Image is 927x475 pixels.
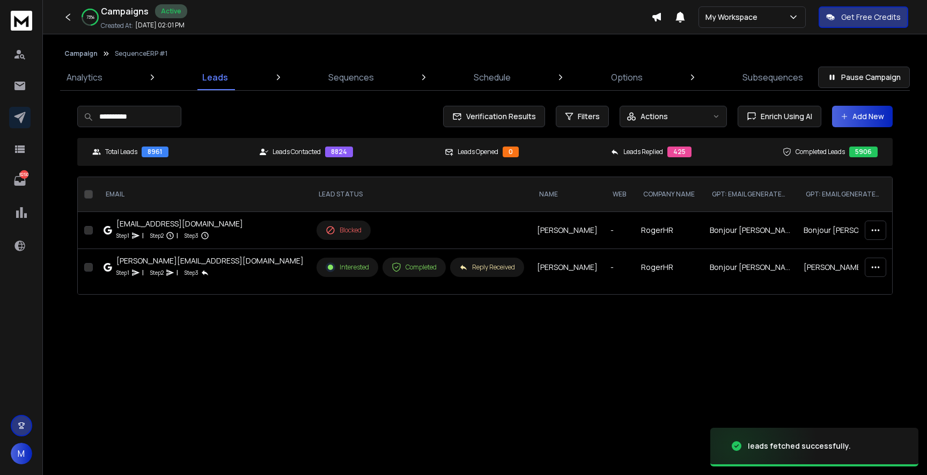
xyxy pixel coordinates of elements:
[67,71,102,84] p: Analytics
[667,147,691,157] div: 425
[325,147,353,157] div: 8824
[86,14,94,20] p: 73 %
[611,71,643,84] p: Options
[467,64,517,90] a: Schedule
[328,71,374,84] p: Sequences
[326,262,369,272] div: Interested
[20,170,28,179] p: 8250
[11,443,32,464] button: M
[635,177,703,212] th: Company Name
[604,212,635,249] td: -
[115,49,167,58] p: SequenceERP #1
[832,106,893,127] button: Add New
[326,225,362,235] div: Blocked
[738,106,821,127] button: Enrich Using AI
[531,212,604,249] td: [PERSON_NAME]
[155,4,187,18] div: Active
[322,64,380,90] a: Sequences
[623,148,663,156] p: Leads Replied
[641,111,668,122] p: Actions
[531,177,604,212] th: NAME
[185,267,198,278] p: Step 3
[9,170,31,192] a: 8250
[105,148,137,156] p: Total Leads
[116,267,129,278] p: Step 1
[310,177,531,212] th: LEAD STATUS
[196,64,234,90] a: Leads
[797,249,891,286] td: [PERSON_NAME], Si la comptabilité traditionnelle est lente, coûteuse et vous éloigne de la gestio...
[142,267,144,278] p: |
[604,177,635,212] th: web
[748,441,851,451] div: leads fetched successfully.
[605,64,649,90] a: Options
[797,177,891,212] th: GPT: EMAIL GENERATED 2
[443,106,545,127] button: Verification Results
[703,212,797,249] td: Bonjour [PERSON_NAME], Si la comptabilité traditionnelle est lente et coûteuse, elle vous distrai...
[462,111,536,122] span: Verification Results
[736,64,810,90] a: Subsequences
[135,21,185,30] p: [DATE] 02:01 PM
[64,49,98,58] button: Campaign
[11,11,32,31] img: logo
[142,147,168,157] div: 8961
[818,67,910,88] button: Pause Campaign
[176,267,178,278] p: |
[97,177,310,212] th: EMAIL
[273,148,321,156] p: Leads Contacted
[503,147,519,157] div: 0
[116,230,129,241] p: Step 1
[392,262,437,272] div: Completed
[742,71,803,84] p: Subsequences
[578,111,600,122] span: Filters
[635,212,703,249] td: RogerHR
[604,249,635,286] td: -
[474,71,511,84] p: Schedule
[142,230,144,241] p: |
[705,12,762,23] p: My Workspace
[202,71,228,84] p: Leads
[176,230,178,241] p: |
[458,148,498,156] p: Leads Opened
[531,249,604,286] td: [PERSON_NAME]
[459,263,515,272] div: Reply Received
[797,212,891,249] td: Bonjour [PERSON_NAME], Si la comptabilité traditionnelle ralentit [PERSON_NAME] et coûte trop che...
[796,148,845,156] p: Completed Leads
[185,230,198,241] p: Step 3
[150,267,164,278] p: Step 2
[116,255,304,266] div: [PERSON_NAME][EMAIL_ADDRESS][DOMAIN_NAME]
[756,111,812,122] span: Enrich Using AI
[101,5,149,18] h1: Campaigns
[60,64,109,90] a: Analytics
[703,177,797,212] th: GPT: EMAIL GENERATED 1
[101,21,133,30] p: Created At:
[635,249,703,286] td: RogerHR
[150,230,164,241] p: Step 2
[556,106,609,127] button: Filters
[703,249,797,286] td: Bonjour [PERSON_NAME], Si la comptabilité prend trop de temps et coûte cher, cela distrait peut-ê...
[116,218,243,229] div: [EMAIL_ADDRESS][DOMAIN_NAME]
[841,12,901,23] p: Get Free Credits
[819,6,908,28] button: Get Free Credits
[849,147,878,157] div: 5906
